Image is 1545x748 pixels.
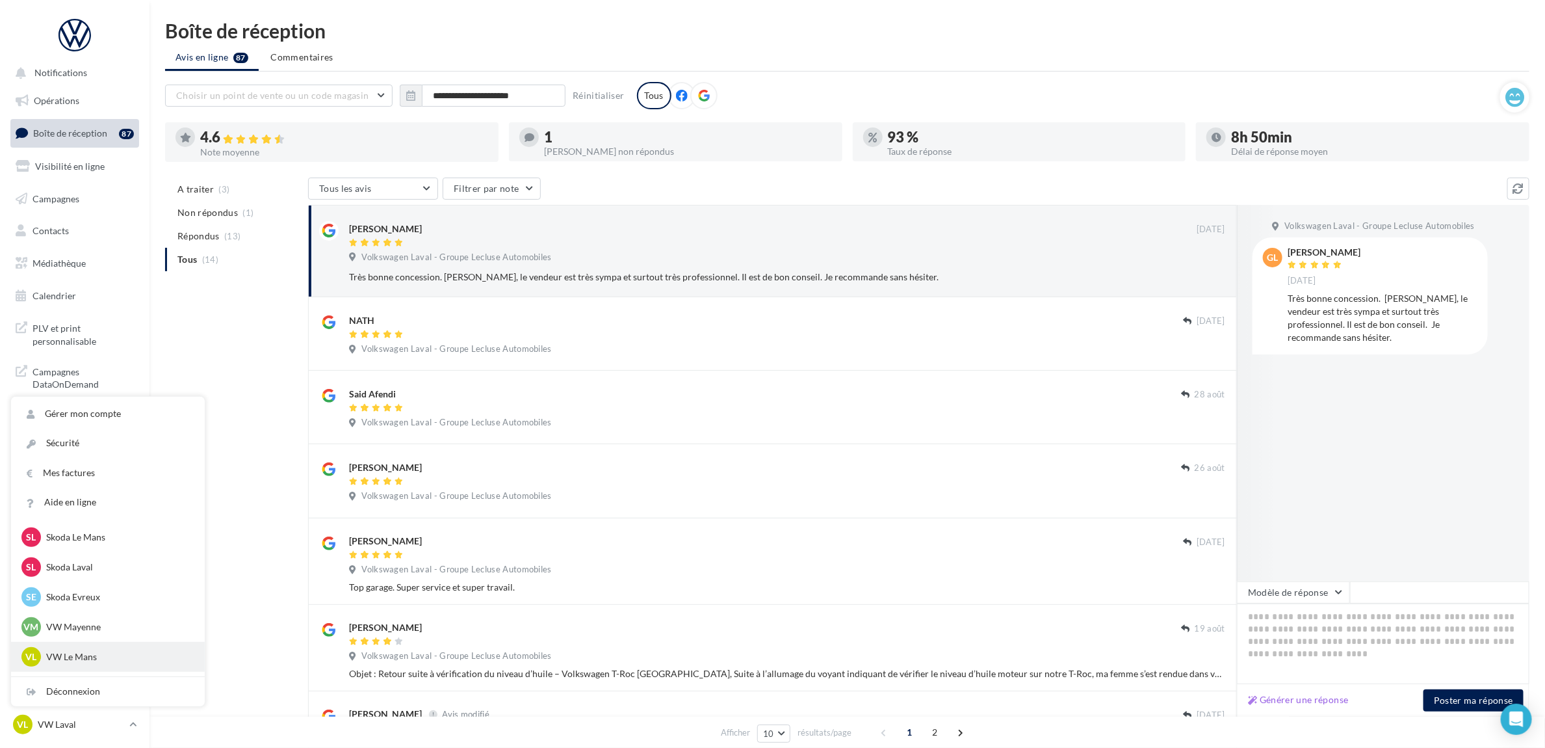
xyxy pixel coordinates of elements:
[46,621,189,634] p: VW Mayenne
[361,490,552,502] span: Volkswagen Laval - Groupe Lecluse Automobiles
[361,343,552,355] span: Volkswagen Laval - Groupe Lecluse Automobiles
[32,225,69,236] span: Contacts
[349,461,422,474] div: [PERSON_NAME]
[757,725,790,743] button: 10
[721,727,750,739] span: Afficher
[349,535,422,548] div: [PERSON_NAME]
[361,564,552,576] span: Volkswagen Laval - Groupe Lecluse Automobiles
[35,161,105,172] span: Visibilité en ligne
[442,709,489,719] span: Avis modifié
[8,153,142,180] a: Visibilité en ligne
[46,591,189,604] p: Skoda Evreux
[1195,623,1225,635] span: 19 août
[1423,689,1524,712] button: Poster ma réponse
[119,129,134,139] div: 87
[1197,710,1225,721] span: [DATE]
[1195,389,1225,401] span: 28 août
[32,193,79,204] span: Campagnes
[349,621,422,634] div: [PERSON_NAME]
[763,728,774,739] span: 10
[46,561,189,574] p: Skoda Laval
[219,184,230,194] span: (3)
[11,399,205,429] a: Gérer mon compte
[34,95,79,106] span: Opérations
[900,722,920,743] span: 1
[11,488,205,517] a: Aide en ligne
[271,51,333,64] span: Commentaires
[165,21,1529,40] div: Boîte de réception
[1231,130,1519,144] div: 8h 50min
[11,429,205,458] a: Sécurité
[176,90,369,101] span: Choisir un point de vente ou un code magasin
[567,88,630,103] button: Réinitialiser
[33,127,107,139] span: Boîte de réception
[8,119,142,147] a: Boîte de réception87
[349,271,1141,284] div: Très bonne concession. [PERSON_NAME], le vendeur est très sympa et surtout très professionnel. Il...
[349,388,396,401] div: Said Afendi
[349,314,374,327] div: NATH
[349,667,1225,680] div: Objet : Retour suite à vérification du niveau d’huile – Volkswagen T-Roc [GEOGRAPHIC_DATA], Suite...
[243,207,254,218] span: (1)
[177,230,220,243] span: Répondus
[18,718,29,731] span: VL
[165,85,393,107] button: Choisir un point de vente ou un code magasin
[349,581,1225,594] div: Top garage. Super service et super travail.
[46,531,189,544] p: Skoda Le Mans
[1288,275,1316,287] span: [DATE]
[1288,248,1360,257] div: [PERSON_NAME]
[1288,292,1477,344] div: Très bonne concession. [PERSON_NAME], le vendeur est très sympa et surtout très professionnel. Il...
[200,130,488,145] div: 4.6
[38,718,124,731] p: VW Laval
[1243,692,1354,708] button: Générer une réponse
[26,650,37,663] span: VL
[1284,220,1475,232] span: Volkswagen Laval - Groupe Lecluse Automobiles
[32,363,134,391] span: Campagnes DataOnDemand
[177,183,214,196] span: A traiter
[1267,251,1279,264] span: GL
[10,712,139,737] a: VL VW Laval
[1501,704,1532,735] div: Open Intercom Messenger
[24,621,39,634] span: VM
[8,250,142,277] a: Médiathèque
[888,130,1176,144] div: 93 %
[8,185,142,213] a: Campagnes
[349,222,422,235] div: [PERSON_NAME]
[544,130,832,144] div: 1
[224,231,240,241] span: (13)
[1197,315,1225,327] span: [DATE]
[349,708,422,721] div: [PERSON_NAME]
[1231,147,1519,156] div: Délai de réponse moyen
[34,68,87,79] span: Notifications
[46,650,189,663] p: VW Le Mans
[200,148,488,157] div: Note moyenne
[26,591,36,604] span: SE
[308,178,438,200] button: Tous les avis
[361,252,552,263] span: Volkswagen Laval - Groupe Lecluse Automobiles
[11,677,205,706] div: Déconnexion
[8,87,142,114] a: Opérations
[544,147,832,156] div: [PERSON_NAME] non répondus
[11,459,205,488] a: Mes factures
[27,561,36,574] span: SL
[8,314,142,353] a: PLV et print personnalisable
[361,650,552,662] span: Volkswagen Laval - Groupe Lecluse Automobiles
[319,183,372,194] span: Tous les avis
[637,82,671,109] div: Tous
[888,147,1176,156] div: Taux de réponse
[32,290,76,301] span: Calendrier
[8,358,142,396] a: Campagnes DataOnDemand
[8,282,142,310] a: Calendrier
[8,217,142,245] a: Contacts
[443,178,541,200] button: Filtrer par note
[27,531,36,544] span: SL
[1197,537,1225,548] span: [DATE]
[925,722,946,743] span: 2
[1195,462,1225,474] span: 26 août
[32,258,86,269] span: Médiathèque
[1197,224,1225,235] span: [DATE]
[798,727,851,739] span: résultats/page
[1237,581,1350,604] button: Modèle de réponse
[177,206,238,219] span: Non répondus
[361,417,552,429] span: Volkswagen Laval - Groupe Lecluse Automobiles
[32,319,134,347] span: PLV et print personnalisable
